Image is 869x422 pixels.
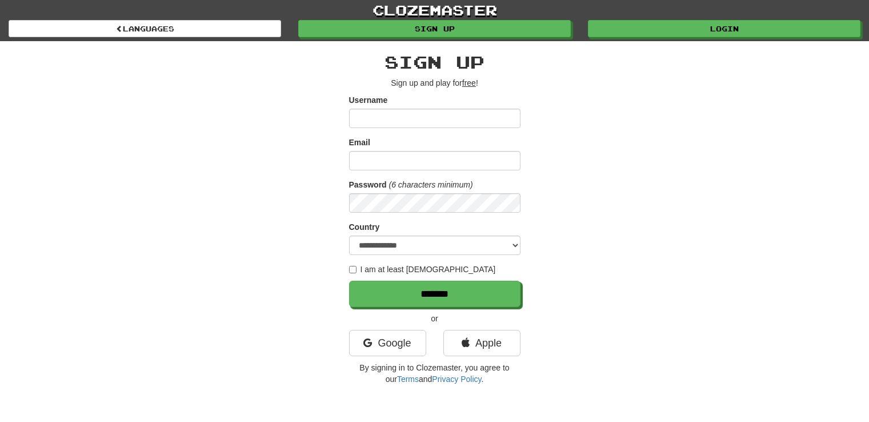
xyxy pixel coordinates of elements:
u: free [462,78,476,87]
input: I am at least [DEMOGRAPHIC_DATA] [349,266,357,273]
label: I am at least [DEMOGRAPHIC_DATA] [349,264,496,275]
a: Apple [443,330,520,356]
p: By signing in to Clozemaster, you agree to our and . [349,362,520,385]
p: or [349,313,520,324]
a: Login [588,20,860,37]
a: Sign up [298,20,571,37]
a: Terms [397,375,419,384]
label: Email [349,137,370,148]
em: (6 characters minimum) [389,180,473,189]
label: Country [349,221,380,233]
p: Sign up and play for ! [349,77,520,89]
a: Privacy Policy [432,375,481,384]
h2: Sign up [349,53,520,71]
label: Password [349,179,387,190]
a: Google [349,330,426,356]
a: Languages [9,20,281,37]
label: Username [349,94,388,106]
